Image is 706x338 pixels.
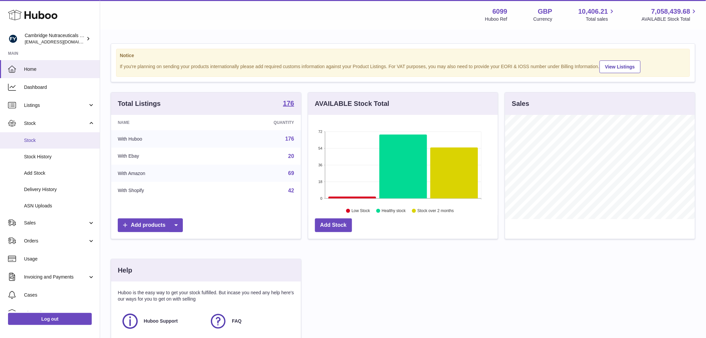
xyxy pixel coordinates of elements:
a: 42 [288,188,294,193]
div: Huboo Ref [485,16,507,22]
a: 20 [288,153,294,159]
div: Cambridge Nutraceuticals Ltd [25,32,85,45]
td: With Ebay [111,148,215,165]
text: Low Stock [352,209,370,213]
strong: 6099 [492,7,507,16]
div: Currency [534,16,553,22]
text: Healthy stock [382,209,406,213]
span: Usage [24,256,95,262]
span: Stock [24,137,95,144]
span: Add Stock [24,170,95,176]
span: Stock History [24,154,95,160]
span: Stock [24,120,88,127]
span: Total sales [586,16,616,22]
strong: Notice [120,52,686,59]
a: Log out [8,313,92,325]
span: 7,058,439.68 [651,7,690,16]
td: With Huboo [111,130,215,148]
text: Stock over 2 months [417,209,454,213]
a: Add products [118,218,183,232]
a: 176 [283,100,294,108]
strong: 176 [283,100,294,107]
h3: AVAILABLE Stock Total [315,99,389,108]
p: Huboo is the easy way to get your stock fulfilled. But incase you need any help here's our ways f... [118,290,294,302]
span: Sales [24,220,88,226]
th: Name [111,115,215,130]
td: With Shopify [111,182,215,199]
span: Channels [24,310,95,316]
img: huboo@camnutra.com [8,34,18,44]
span: 10,406.21 [578,7,608,16]
span: Delivery History [24,186,95,193]
a: 176 [285,136,294,142]
text: 72 [318,130,322,134]
text: 0 [320,196,322,200]
span: AVAILABLE Stock Total [642,16,698,22]
a: Add Stock [315,218,352,232]
span: Cases [24,292,95,298]
span: Orders [24,238,88,244]
span: ASN Uploads [24,203,95,209]
span: Listings [24,102,88,109]
div: If you're planning on sending your products internationally please add required customs informati... [120,59,686,73]
h3: Help [118,266,132,275]
span: Huboo Support [144,318,178,324]
text: 54 [318,146,322,150]
text: 36 [318,163,322,167]
span: Invoicing and Payments [24,274,88,280]
span: [EMAIL_ADDRESS][DOMAIN_NAME] [25,39,98,44]
span: Dashboard [24,84,95,91]
a: FAQ [209,312,291,330]
td: With Amazon [111,165,215,182]
strong: GBP [538,7,552,16]
a: Huboo Support [121,312,203,330]
h3: Total Listings [118,99,161,108]
span: FAQ [232,318,242,324]
th: Quantity [215,115,301,130]
h3: Sales [512,99,529,108]
text: 18 [318,180,322,184]
a: 7,058,439.68 AVAILABLE Stock Total [642,7,698,22]
a: View Listings [600,60,641,73]
a: 10,406.21 Total sales [578,7,616,22]
a: 69 [288,170,294,176]
span: Home [24,66,95,72]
